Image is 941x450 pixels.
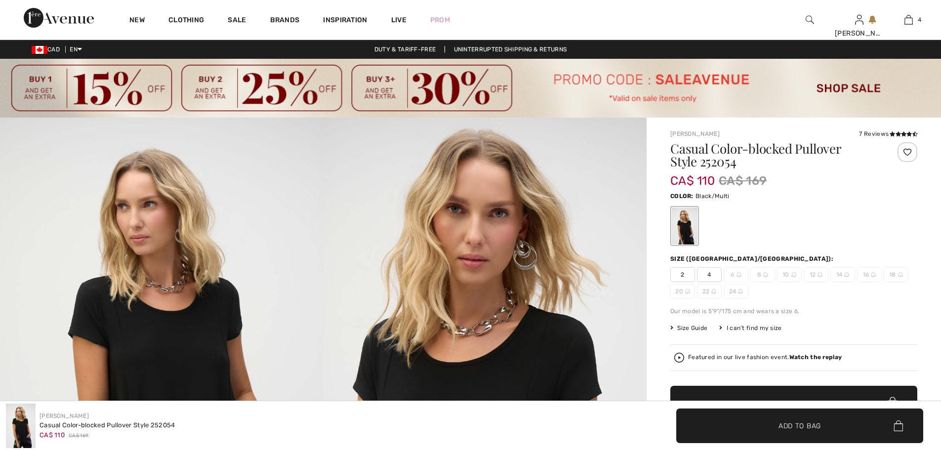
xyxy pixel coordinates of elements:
button: Add to Bag [676,409,923,443]
a: Live [391,15,407,25]
span: 12 [804,267,828,282]
div: I can't find my size [719,324,781,332]
img: search the website [806,14,814,26]
span: Black/Multi [696,193,729,200]
img: My Bag [904,14,913,26]
a: Brands [270,16,300,26]
span: CA$ 110 [40,431,65,439]
span: Color: [670,193,694,200]
span: CA$ 169 [719,172,767,190]
img: Watch the replay [674,353,684,363]
span: CAD [32,46,64,53]
span: 6 [724,267,748,282]
img: ring-m.svg [711,289,716,294]
strong: Watch the replay [789,354,842,361]
a: Sale [228,16,246,26]
span: Add to Bag [773,398,815,409]
span: 16 [857,267,882,282]
a: Prom [430,15,450,25]
a: [PERSON_NAME] [670,130,720,137]
div: Size ([GEOGRAPHIC_DATA]/[GEOGRAPHIC_DATA]): [670,254,835,263]
span: 8 [750,267,775,282]
div: Our model is 5'9"/175 cm and wears a size 6. [670,307,917,316]
img: ring-m.svg [685,289,690,294]
div: 7 Reviews [859,129,917,138]
span: 18 [884,267,908,282]
div: Casual Color-blocked Pullover Style 252054 [40,420,175,430]
a: [PERSON_NAME] [40,412,89,419]
span: CA$ 169 [69,432,88,440]
span: Inspiration [323,16,367,26]
span: 2 [670,267,695,282]
span: 4 [918,15,921,24]
img: ring-m.svg [898,272,903,277]
span: 22 [697,284,722,299]
span: 14 [830,267,855,282]
div: Black/Multi [672,207,697,245]
img: ring-m.svg [818,272,822,277]
img: ring-m.svg [763,272,768,277]
img: Casual Color-Blocked Pullover Style 252054 [6,404,36,448]
img: ring-m.svg [736,272,741,277]
img: ring-m.svg [844,272,849,277]
a: Sign In [855,15,863,24]
span: 4 [697,267,722,282]
div: Featured in our live fashion event. [688,354,842,361]
span: Add to Bag [778,420,821,431]
span: 20 [670,284,695,299]
img: Canadian Dollar [32,46,47,54]
img: ring-m.svg [791,272,796,277]
button: Add to Bag [670,386,917,420]
a: 4 [884,14,933,26]
span: CA$ 110 [670,164,715,188]
img: 1ère Avenue [24,8,94,28]
img: ring-m.svg [738,289,743,294]
img: Bag.svg [894,420,903,431]
div: [PERSON_NAME] [835,28,883,39]
h1: Casual Color-blocked Pullover Style 252054 [670,142,876,168]
a: Clothing [168,16,204,26]
img: My Info [855,14,863,26]
span: 10 [777,267,802,282]
span: Size Guide [670,324,707,332]
span: 24 [724,284,748,299]
a: New [129,16,145,26]
img: ring-m.svg [871,272,876,277]
span: EN [70,46,82,53]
